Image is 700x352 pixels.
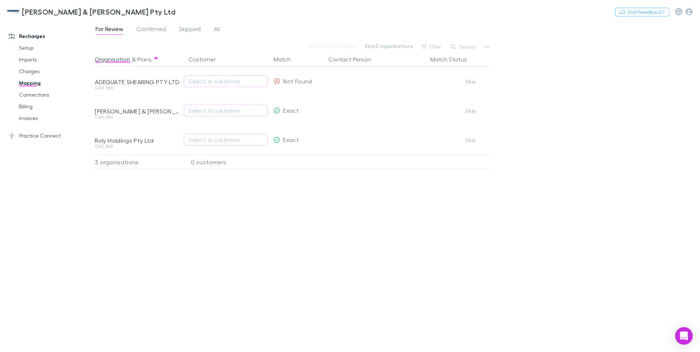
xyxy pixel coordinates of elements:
[1,130,99,142] a: Practice Connect
[12,89,99,101] a: Connections
[189,52,224,67] button: Customer
[360,42,418,50] button: Skip3 organisations
[304,42,360,50] button: Confirm0 matches
[189,135,263,144] div: Select a customer
[95,137,180,144] div: Roly Holdings Pty Ltd
[183,155,271,169] div: 0 customers
[459,136,483,145] button: Skip
[283,78,312,85] span: Not Found
[95,155,183,169] div: 3 organisations
[214,25,220,35] span: All
[12,54,99,65] a: Imports
[12,65,99,77] a: Charges
[675,327,693,345] div: Open Intercom Messenger
[615,8,669,16] button: Got Feedback?
[273,52,299,67] button: Match
[96,25,123,35] span: For Review
[430,52,476,67] button: Match Status
[95,86,180,90] div: CAS 360
[328,52,380,67] button: Contact Person
[12,112,99,124] a: Invoices
[184,134,268,146] button: Select a customer
[418,42,446,51] button: Filter
[1,30,99,42] a: Recharges
[12,42,99,54] a: Setup
[95,144,180,149] div: CAS 360
[189,77,263,86] div: Select a customer
[3,3,180,20] a: [PERSON_NAME] & [PERSON_NAME] Pty Ltd
[137,52,152,67] button: Plans
[137,25,166,35] span: Confirmed
[12,77,99,89] a: Mapping
[184,105,268,116] button: Select a customer
[283,107,299,114] span: Exact
[184,75,268,87] button: Select a customer
[95,52,130,67] button: Organisation
[459,106,483,115] button: Skip
[179,25,201,35] span: Skipped
[95,78,180,86] div: ADEQUATE SHEARING PTY LTD
[447,42,480,51] button: Search
[459,77,483,86] button: Skip
[189,106,263,115] div: Select a customer
[22,7,175,16] h3: [PERSON_NAME] & [PERSON_NAME] Pty Ltd
[95,115,180,119] div: CAS 360
[95,108,180,115] div: [PERSON_NAME] & [PERSON_NAME] PTY LTD
[7,7,19,16] img: McWhirter & Leong Pty Ltd's Logo
[12,101,99,112] a: Billing
[283,136,299,143] span: Exact
[95,52,180,67] div: &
